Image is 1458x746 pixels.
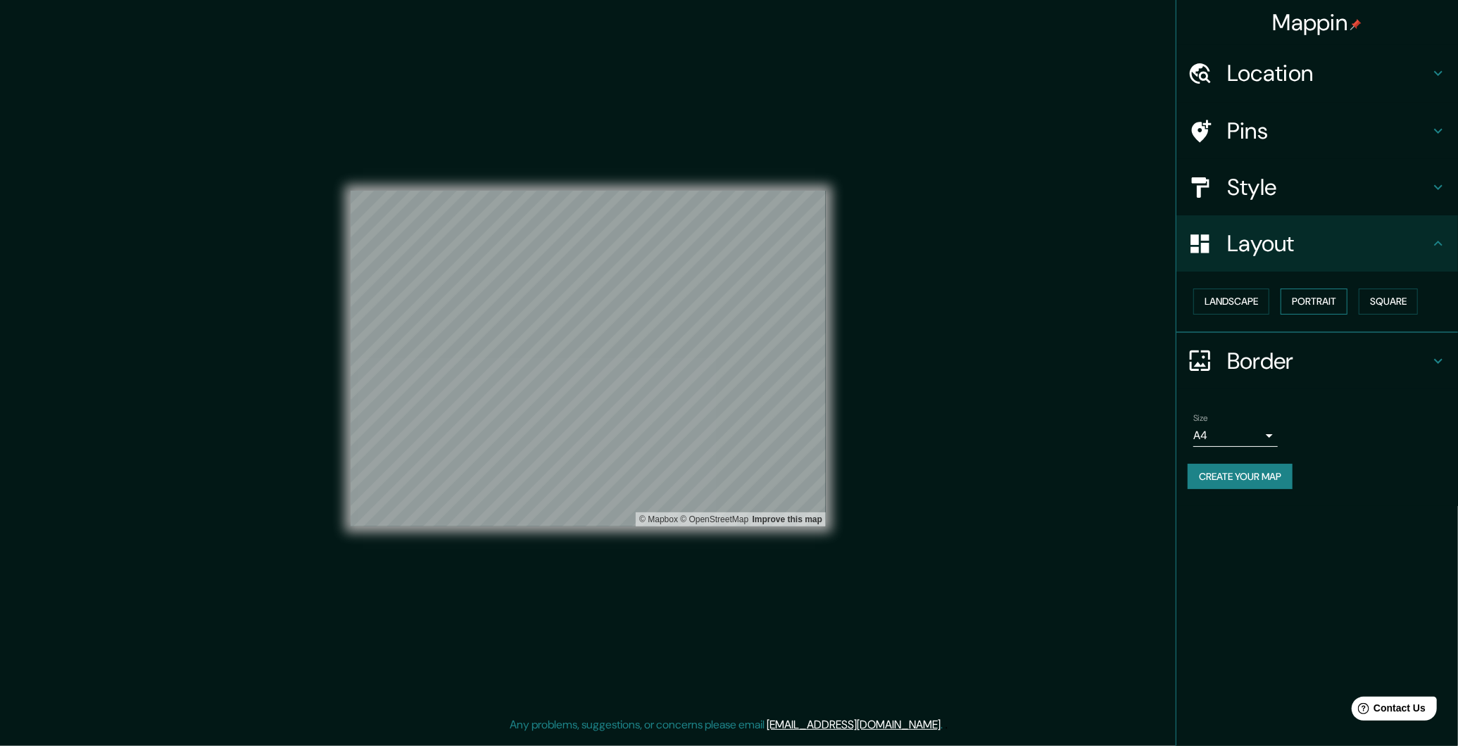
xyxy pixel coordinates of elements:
[510,716,943,733] p: Any problems, suggestions, or concerns please email .
[680,514,748,524] a: OpenStreetMap
[945,716,948,733] div: .
[1350,19,1362,30] img: pin-icon.png
[1227,347,1430,375] h4: Border
[1193,289,1269,315] button: Landscape
[1188,464,1293,490] button: Create your map
[1227,117,1430,145] h4: Pins
[1359,289,1418,315] button: Square
[639,514,678,524] a: Mapbox
[1176,103,1458,159] div: Pins
[1227,59,1430,87] h4: Location
[767,717,941,732] a: [EMAIL_ADDRESS][DOMAIN_NAME]
[1273,8,1362,37] h4: Mappin
[351,191,826,526] canvas: Map
[1176,333,1458,389] div: Border
[1193,412,1208,424] label: Size
[943,716,945,733] div: .
[1176,45,1458,101] div: Location
[1281,289,1347,315] button: Portrait
[1176,215,1458,272] div: Layout
[753,514,822,524] a: Map feedback
[1193,424,1278,447] div: A4
[1227,173,1430,201] h4: Style
[1333,691,1443,731] iframe: Help widget launcher
[1227,229,1430,258] h4: Layout
[1176,159,1458,215] div: Style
